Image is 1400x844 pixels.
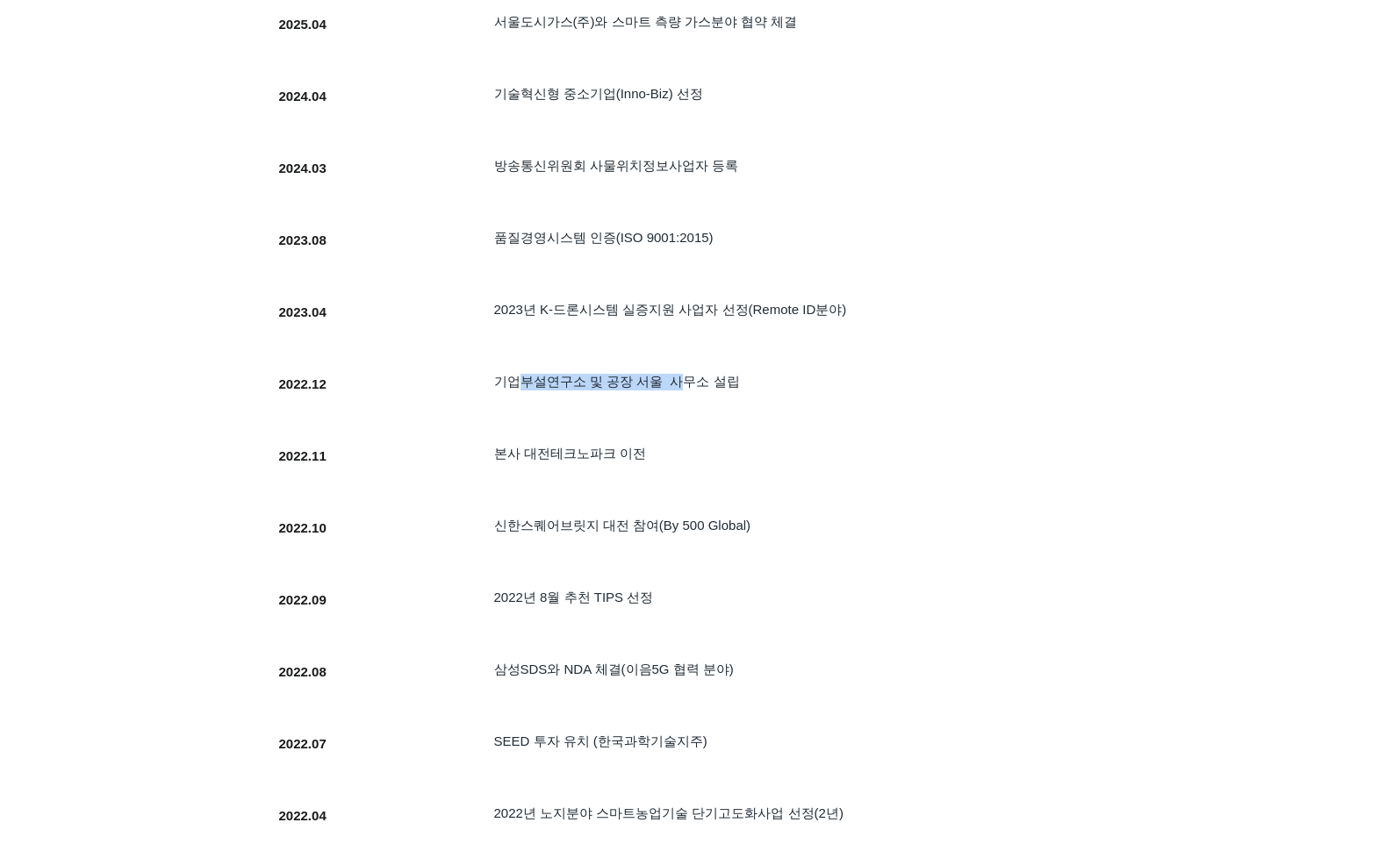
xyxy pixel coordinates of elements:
span: 기업부설연구소 및 공장 서울 사무소 설립 [494,374,740,389]
span: 2022.07 [279,736,327,751]
span: 2024.04 [279,89,327,104]
span: 2022.11 [279,448,327,463]
span: 2023.08 [279,232,327,247]
span: 2022.10 [279,520,327,535]
span: 방송통신위원회 사물위치정보사업자 등록 [494,158,738,173]
span: ​기술혁신형 중소기업(Inno-Biz) 선정 [494,86,703,101]
span: 2022년 노지분야 스마트농업기술 단기고도화사업 선정(2년) [494,805,844,820]
span: 서울도시가스(주)와 스마트 측량 가스분야 협약 체결 [494,14,798,29]
span: 2024.03 [279,161,327,175]
span: 2023.04 [279,304,327,319]
span: 2022.08 [279,664,327,679]
span: 본사 대전테크노파크 이전 [494,446,646,461]
span: 2023년 K-드론시스템 실증지원 사업자 선정(Remote ID분야) [494,302,847,317]
span: SEED 투자 유치 (한국과학기술지주) [494,733,707,748]
span: 2022.04 [279,808,327,823]
span: ​품질경영시스템 인증(ISO 9001:2015) [494,230,714,245]
span: 삼성SDS와 NDA 체결(이음5G 협력 분야) [494,662,734,676]
span: 2025.04 [279,17,327,32]
span: 2022년 8월 추천 TIPS 선정 [494,590,654,604]
span: 2022.09 [279,592,327,607]
iframe: Wix Chat [1075,291,1400,844]
span: 신한스퀘어브릿지 대전 참여(By 500 Global) [494,518,751,533]
span: 2022.12 [279,376,327,391]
